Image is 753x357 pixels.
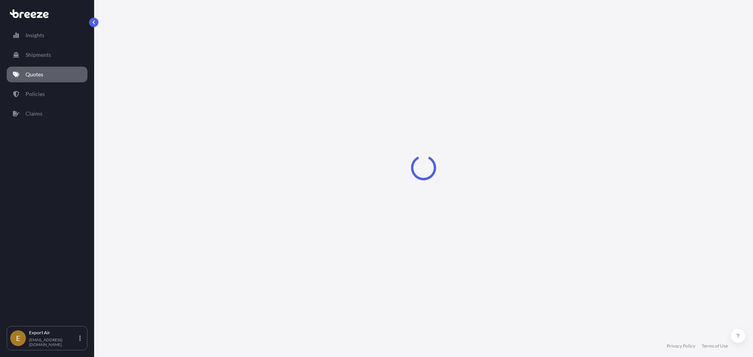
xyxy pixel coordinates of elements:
p: Insights [25,31,44,39]
p: Export Air [29,330,78,336]
p: Quotes [25,71,43,78]
span: E [16,334,20,342]
a: Quotes [7,67,87,82]
p: Claims [25,110,42,118]
p: Shipments [25,51,51,59]
p: [EMAIL_ADDRESS][DOMAIN_NAME] [29,337,78,347]
a: Privacy Policy [667,343,695,349]
a: Shipments [7,47,87,63]
p: Policies [25,90,45,98]
a: Terms of Use [702,343,728,349]
a: Insights [7,27,87,43]
a: Policies [7,86,87,102]
a: Claims [7,106,87,121]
